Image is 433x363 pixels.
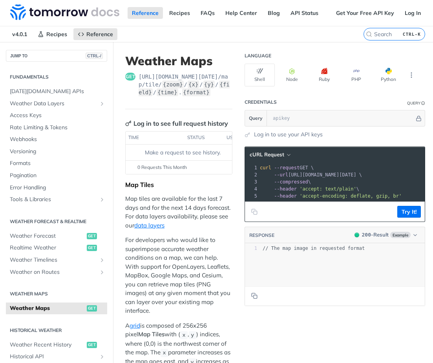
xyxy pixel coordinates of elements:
[86,53,103,59] span: CTRL-/
[274,186,297,192] span: --header
[274,172,288,178] span: --url
[125,119,228,128] div: Log in to see full request history
[139,73,232,96] span: https://api.tomorrow.io/v4/map/tile/{zoom}/{x}/{y}/{field}/{time}.{format}
[6,266,107,278] a: Weather on RoutesShow subpages for Weather on Routes
[407,100,425,106] div: QueryInformation
[245,178,258,185] div: 3
[196,7,219,19] a: FAQs
[125,181,232,189] div: Map Tiles
[250,151,284,158] span: cURL Request
[332,7,398,19] a: Get Your Free API Key
[87,342,97,348] span: get
[373,64,404,86] button: Python
[10,100,97,108] span: Weather Data Layers
[126,132,185,144] th: time
[139,81,230,96] label: {field}
[86,31,113,38] span: Reference
[128,7,163,19] a: Reference
[274,193,297,199] span: --header
[87,245,97,251] span: get
[6,194,107,205] a: Tools & LibrariesShow subpages for Tools & Libraries
[130,322,140,329] a: grid
[400,7,425,19] a: Log In
[260,186,359,192] span: \
[6,134,107,145] a: Webhooks
[99,101,105,107] button: Show subpages for Weather Data Layers
[6,98,107,110] a: Weather Data LayersShow subpages for Weather Data Layers
[134,222,164,229] a: data layers
[274,179,308,185] span: --compressed
[249,231,275,239] button: RESPONSE
[138,330,164,338] strong: Map Tiles
[277,64,307,86] button: Node
[6,351,107,363] a: Historical APIShow subpages for Historical API
[10,256,97,264] span: Weather Timelines
[10,232,85,240] span: Weather Forecast
[6,327,107,334] h2: Historical Weather
[6,110,107,121] a: Access Keys
[137,164,187,171] span: 0 Requests This Month
[87,233,97,239] span: get
[263,246,365,251] span: // The map image in requested format
[245,171,258,178] div: 2
[245,164,258,171] div: 1
[245,64,275,86] button: Shell
[274,165,300,170] span: --request
[6,122,107,134] a: Rate Limiting & Tokens
[10,136,105,143] span: Webhooks
[10,268,97,276] span: Weather on Routes
[245,53,271,59] div: Language
[260,179,311,185] span: \
[203,81,215,88] label: {y}
[157,88,178,96] label: {time}
[185,132,224,144] th: status
[341,64,371,86] button: PHP
[6,242,107,254] a: Realtime Weatherget
[6,254,107,266] a: Weather TimelinesShow subpages for Weather Timelines
[182,332,185,338] span: x
[6,218,107,225] h2: Weather Forecast & realtime
[245,192,258,200] div: 5
[10,112,105,119] span: Access Keys
[401,30,423,38] kbd: CTRL-K
[254,130,323,139] a: Log in to use your API keys
[10,148,105,156] span: Versioning
[6,50,107,62] button: JUMP TOCTRL-/
[163,350,166,356] span: x
[249,206,260,218] button: Copy to clipboard
[182,88,210,96] label: {format}
[10,124,105,132] span: Rate Limiting & Tokens
[125,194,232,230] p: Map tiles are available for the last 7 days and for the next 14 days forecast. For data layers av...
[421,101,425,105] i: Information
[6,158,107,169] a: Formats
[10,244,85,252] span: Realtime Weather
[245,110,267,126] button: Query
[300,193,402,199] span: 'accept-encoding: deflate, gzip, br'
[245,99,277,105] div: Credentials
[46,31,67,38] span: Recipes
[10,88,105,95] span: [DATE][DOMAIN_NAME] APIs
[6,182,107,194] a: Error Handling
[162,81,184,88] label: {zoom}
[6,230,107,242] a: Weather Forecastget
[87,305,97,312] span: get
[390,232,411,238] span: Example
[99,269,105,275] button: Show subpages for Weather on Routes
[260,165,314,170] span: GET \
[408,71,415,79] svg: More ellipsis
[10,196,97,203] span: Tools & Libraries
[10,159,105,167] span: Formats
[188,81,199,88] label: {x}
[6,290,107,297] h2: Weather Maps
[99,196,105,203] button: Show subpages for Tools & Libraries
[165,7,194,19] a: Recipes
[10,341,85,349] span: Weather Recent History
[407,100,420,106] div: Query
[362,231,389,239] div: - Result
[366,31,372,37] svg: Search
[10,172,105,180] span: Pagination
[6,73,107,81] h2: Fundamentals
[73,28,117,40] a: Reference
[125,73,135,81] span: get
[245,185,258,192] div: 4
